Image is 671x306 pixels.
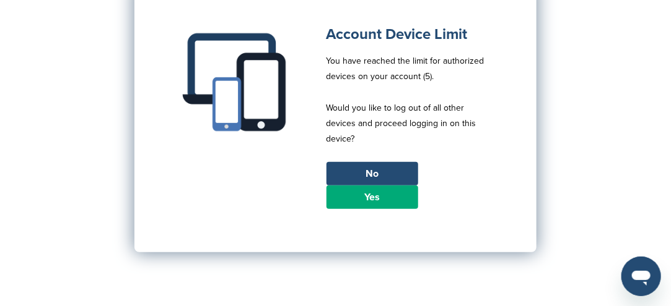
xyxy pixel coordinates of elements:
[327,23,494,46] h1: Account Device Limit
[327,162,418,185] a: No
[178,23,296,141] img: Multiple devices
[621,257,661,296] iframe: Button to launch messaging window
[327,53,494,162] p: You have reached the limit for authorized devices on your account (5). Would you like to log out ...
[327,185,418,209] a: Yes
